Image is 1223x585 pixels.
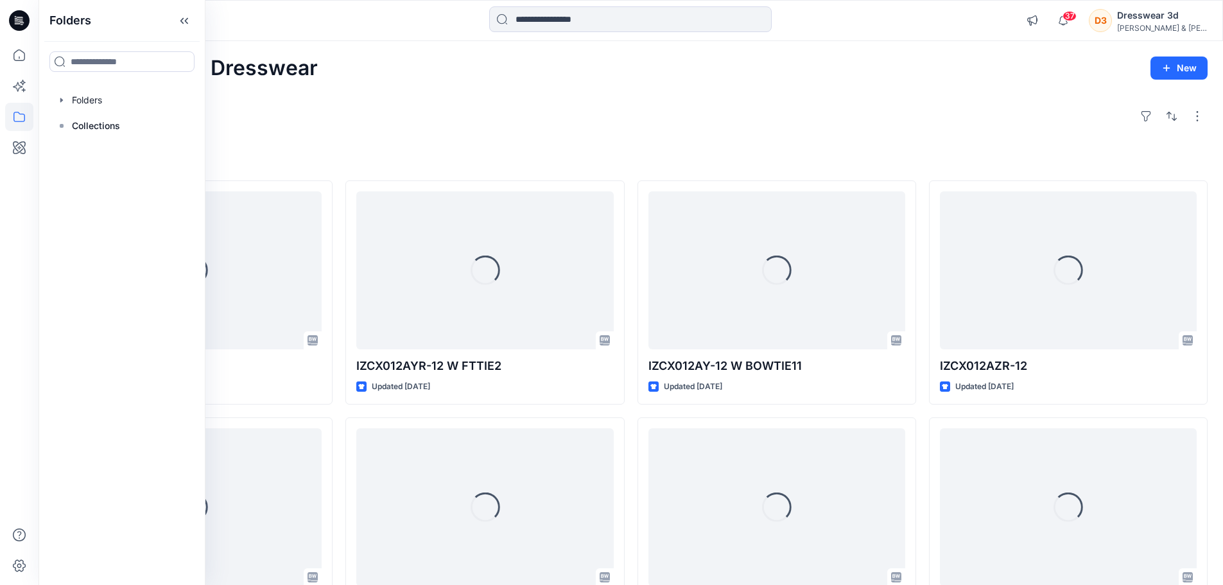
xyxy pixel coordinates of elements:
p: Updated [DATE] [372,380,430,394]
p: Updated [DATE] [664,380,722,394]
div: [PERSON_NAME] & [PERSON_NAME] [1117,23,1207,33]
button: New [1150,57,1208,80]
h4: Styles [54,152,1208,168]
span: 37 [1063,11,1077,21]
div: D3 [1089,9,1112,32]
p: IZCX012AY-12 W BOWTIE11 [648,357,905,375]
div: Dresswear 3d [1117,8,1207,23]
p: IZCX012AZR-12 [940,357,1197,375]
p: IZCX012AYR-12 W FTTIE2 [356,357,613,375]
p: Updated [DATE] [955,380,1014,394]
p: Collections [72,118,120,134]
